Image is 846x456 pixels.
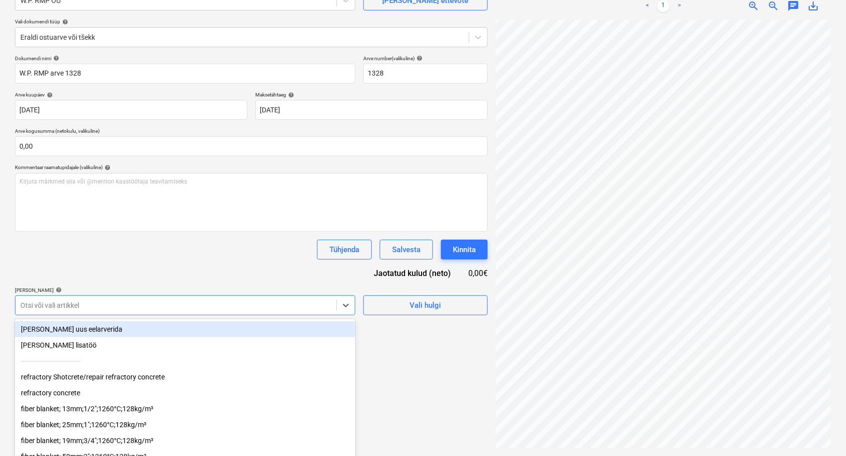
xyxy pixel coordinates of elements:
div: [PERSON_NAME] uus eelarverida [15,321,355,337]
span: help [54,287,62,293]
button: Kinnita [441,240,488,260]
div: Vali hulgi [410,299,441,312]
div: fiber blanket; 25mm;1";1260°C;128kg/m³ [15,417,355,433]
div: Salvesta [392,243,421,256]
div: Arve kuupäev [15,91,247,98]
div: Maksetähtaeg [255,91,488,98]
button: Salvesta [380,240,433,260]
p: Arve kogusumma (netokulu, valikuline) [15,128,488,136]
div: refractory concrete [15,385,355,401]
div: ------------------------------ [15,353,355,369]
div: Tühjenda [329,243,359,256]
div: Lisa uus eelarverida [15,321,355,337]
div: refractory Shotcrete/repair refractory concrete [15,369,355,385]
input: Arve number [363,64,488,84]
span: help [45,92,53,98]
span: help [60,19,68,25]
div: fiber blanket; 19mm;3/4";1260°C;128kg/m³ [15,433,355,449]
div: Arve number (valikuline) [363,55,488,62]
input: Dokumendi nimi [15,64,355,84]
span: help [103,165,110,171]
div: Lisa uus lisatöö [15,337,355,353]
div: 0,00€ [467,268,488,279]
div: Vali dokumendi tüüp [15,18,488,25]
div: [PERSON_NAME] lisatöö [15,337,355,353]
input: Tähtaega pole määratud [255,100,488,120]
span: help [286,92,294,98]
div: [PERSON_NAME] [15,287,355,293]
button: Tühjenda [317,240,372,260]
div: Kinnita [453,243,476,256]
div: Dokumendi nimi [15,55,355,62]
div: Kommentaar raamatupidajale (valikuline) [15,164,488,171]
input: Arve kuupäeva pole määratud. [15,100,247,120]
span: help [415,55,423,61]
div: fiber blanket; 13mm;1/2";1260°C;128kg/m³ [15,401,355,417]
button: Vali hulgi [363,295,488,315]
input: Arve kogusumma (netokulu, valikuline) [15,136,488,156]
span: help [51,55,59,61]
div: Jaotatud kulud (neto) [358,268,467,279]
